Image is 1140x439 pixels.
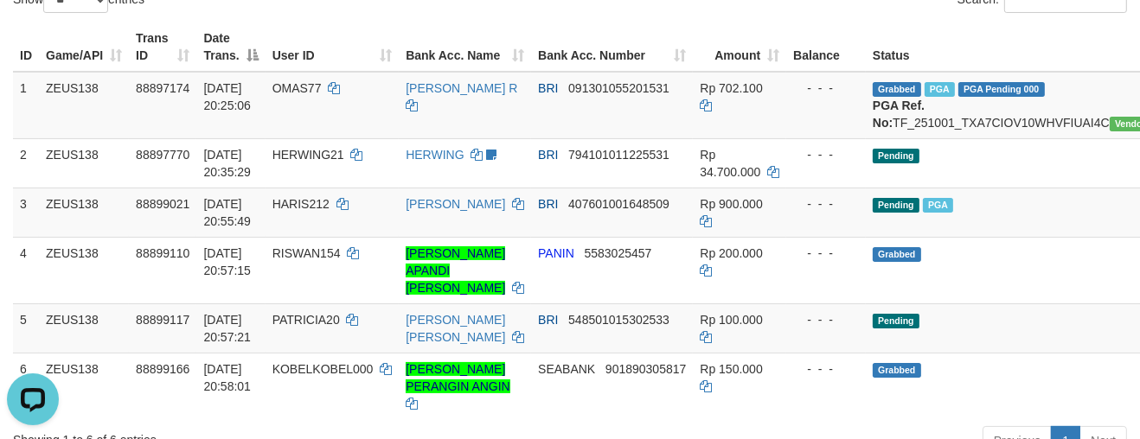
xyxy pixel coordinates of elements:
a: [PERSON_NAME] PERANGIN ANGIN [406,362,510,393]
button: Open LiveChat chat widget [7,7,59,59]
span: Rp 200.000 [700,246,762,260]
span: Pending [873,198,919,213]
th: Bank Acc. Name: activate to sort column ascending [399,22,531,72]
div: - - - [793,195,859,213]
span: HARIS212 [272,197,330,211]
span: Grabbed [873,82,921,97]
td: 3 [13,188,39,237]
a: [PERSON_NAME] [406,197,505,211]
div: - - - [793,146,859,163]
span: BRI [538,313,558,327]
td: 5 [13,303,39,353]
td: ZEUS138 [39,72,129,139]
td: ZEUS138 [39,188,129,237]
span: BRI [538,148,558,162]
th: Balance [786,22,866,72]
span: Pending [873,314,919,328]
span: RISWAN154 [272,246,341,260]
span: Rp 900.000 [700,197,762,211]
span: 88897174 [136,81,189,95]
div: - - - [793,245,859,262]
span: Rp 150.000 [700,362,762,376]
span: Grabbed [873,247,921,262]
td: 6 [13,353,39,419]
span: BRI [538,197,558,211]
td: ZEUS138 [39,303,129,353]
div: - - - [793,360,859,378]
th: User ID: activate to sort column ascending [266,22,400,72]
div: - - - [793,80,859,97]
td: 4 [13,237,39,303]
span: Rp 34.700.000 [700,148,760,179]
span: [DATE] 20:35:29 [203,148,251,179]
span: PGA Pending [958,82,1045,97]
span: 88899021 [136,197,189,211]
th: Trans ID: activate to sort column ascending [129,22,196,72]
span: Copy 407601001648509 to clipboard [568,197,669,211]
span: PATRICIA20 [272,313,340,327]
th: Bank Acc. Number: activate to sort column ascending [531,22,693,72]
span: [DATE] 20:58:01 [203,362,251,393]
span: BRI [538,81,558,95]
td: ZEUS138 [39,138,129,188]
th: ID [13,22,39,72]
td: ZEUS138 [39,237,129,303]
span: SEABANK [538,362,595,376]
div: - - - [793,311,859,328]
td: 1 [13,72,39,139]
span: 88899166 [136,362,189,376]
th: Amount: activate to sort column ascending [693,22,786,72]
span: 88897770 [136,148,189,162]
span: Copy 901890305817 to clipboard [605,362,686,376]
span: Marked by aafanarl [925,82,955,97]
span: Rp 702.100 [700,81,762,95]
a: HERWING [406,148,464,162]
span: [DATE] 20:57:21 [203,313,251,344]
a: [PERSON_NAME] APANDI [PERSON_NAME] [406,246,505,295]
a: [PERSON_NAME] R [406,81,517,95]
span: KOBELKOBEL000 [272,362,374,376]
span: HERWING21 [272,148,344,162]
td: 2 [13,138,39,188]
span: [DATE] 20:55:49 [203,197,251,228]
span: 88899117 [136,313,189,327]
span: Grabbed [873,363,921,378]
span: Marked by aafanarl [923,198,953,213]
span: Copy 794101011225531 to clipboard [568,148,669,162]
span: Pending [873,149,919,163]
a: [PERSON_NAME] [PERSON_NAME] [406,313,505,344]
b: PGA Ref. No: [873,99,925,130]
span: [DATE] 20:25:06 [203,81,251,112]
th: Game/API: activate to sort column ascending [39,22,129,72]
span: Copy 5583025457 to clipboard [585,246,652,260]
span: 88899110 [136,246,189,260]
span: PANIN [538,246,574,260]
td: ZEUS138 [39,353,129,419]
span: OMAS77 [272,81,322,95]
th: Date Trans.: activate to sort column descending [196,22,265,72]
span: [DATE] 20:57:15 [203,246,251,277]
span: Rp 100.000 [700,313,762,327]
span: Copy 548501015302533 to clipboard [568,313,669,327]
span: Copy 091301055201531 to clipboard [568,81,669,95]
